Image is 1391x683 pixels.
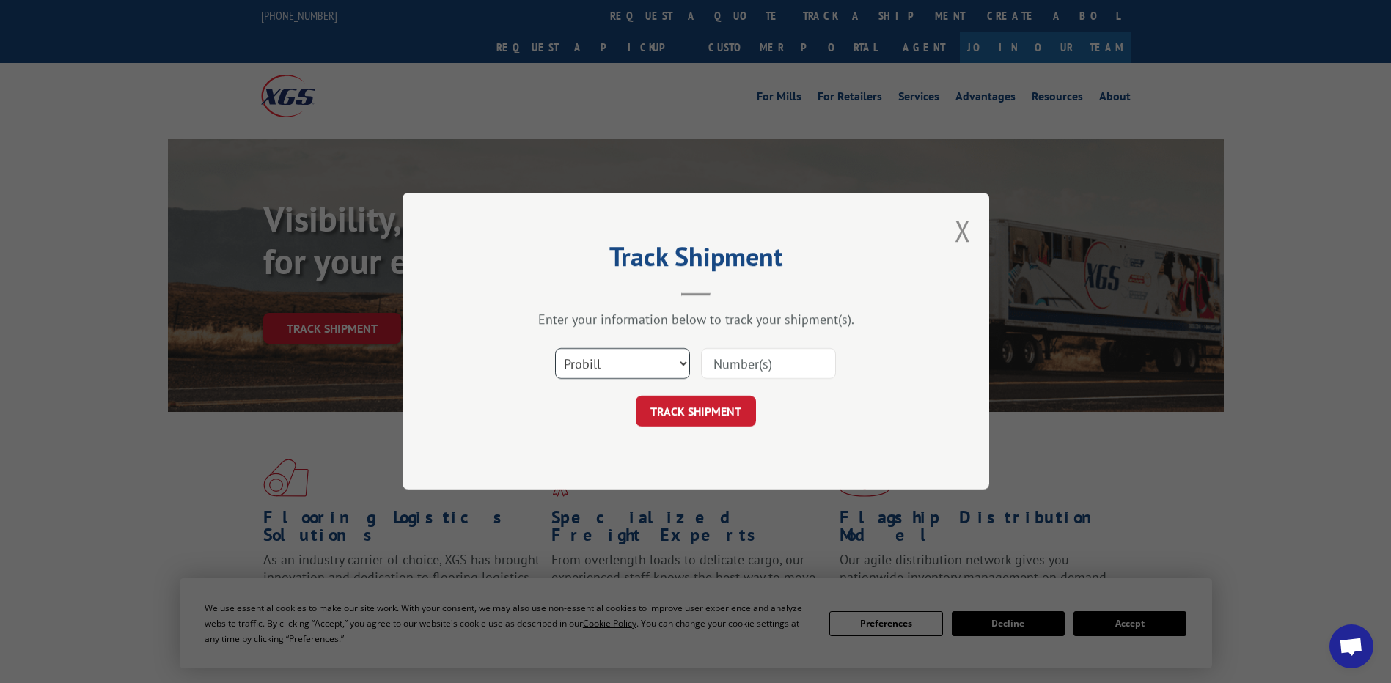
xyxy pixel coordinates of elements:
button: Close modal [955,211,971,250]
div: Open chat [1329,624,1373,668]
h2: Track Shipment [476,246,916,274]
input: Number(s) [701,349,836,380]
button: TRACK SHIPMENT [636,396,756,427]
div: Enter your information below to track your shipment(s). [476,311,916,328]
